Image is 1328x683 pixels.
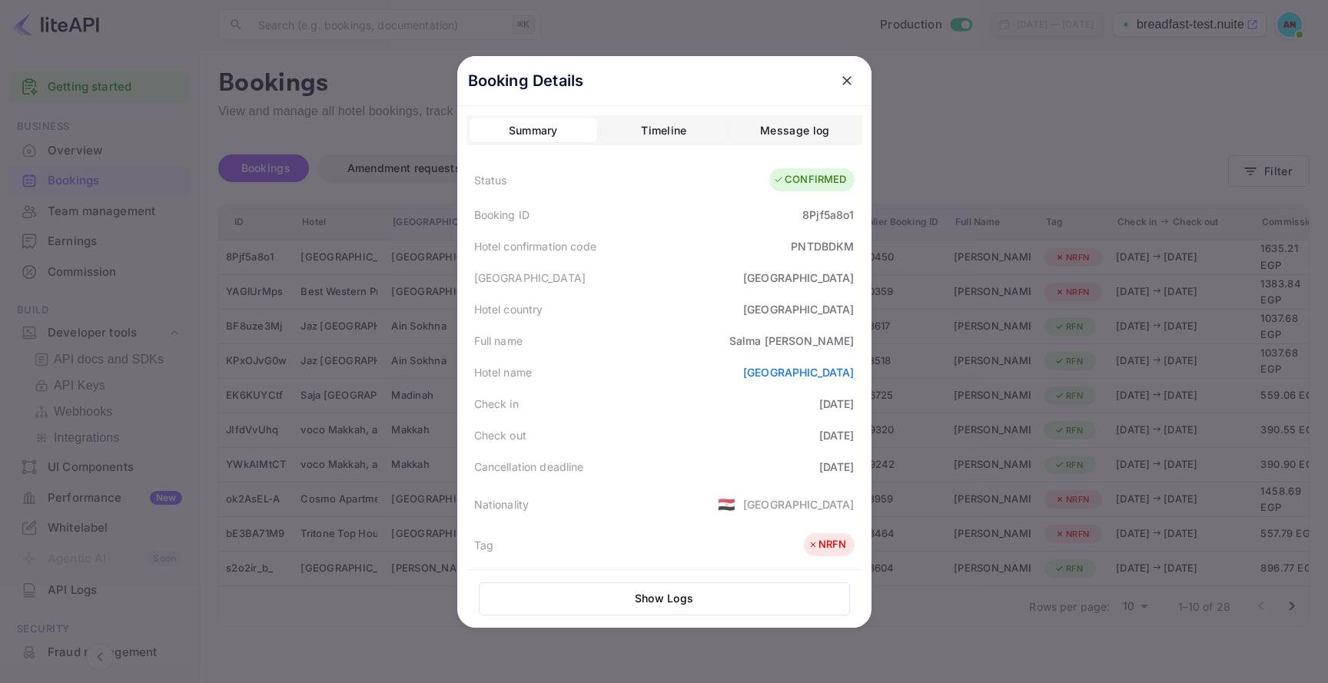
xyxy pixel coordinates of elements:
[479,582,850,615] button: Show Logs
[474,238,596,254] div: Hotel confirmation code
[641,121,686,140] div: Timeline
[743,301,855,317] div: [GEOGRAPHIC_DATA]
[833,67,861,94] button: close
[718,490,735,518] span: United States
[474,301,543,317] div: Hotel country
[474,496,530,512] div: Nationality
[743,366,855,379] a: [GEOGRAPHIC_DATA]
[600,118,728,143] button: Timeline
[474,172,507,188] div: Status
[470,118,597,143] button: Summary
[474,364,533,380] div: Hotel name
[474,333,523,349] div: Full name
[509,121,558,140] div: Summary
[474,270,586,286] div: [GEOGRAPHIC_DATA]
[808,537,847,552] div: NRFN
[802,207,854,223] div: 8Pjf5a8o1
[743,496,855,512] div: [GEOGRAPHIC_DATA]
[760,121,829,140] div: Message log
[791,238,854,254] div: PNTDBDKM
[819,459,855,475] div: [DATE]
[731,118,858,143] button: Message log
[474,427,526,443] div: Check out
[819,396,855,412] div: [DATE]
[729,333,855,349] div: Salma [PERSON_NAME]
[743,270,855,286] div: [GEOGRAPHIC_DATA]
[474,207,530,223] div: Booking ID
[474,459,584,475] div: Cancellation deadline
[474,396,519,412] div: Check in
[474,537,493,553] div: Tag
[468,69,584,92] p: Booking Details
[819,427,855,443] div: [DATE]
[773,172,846,187] div: CONFIRMED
